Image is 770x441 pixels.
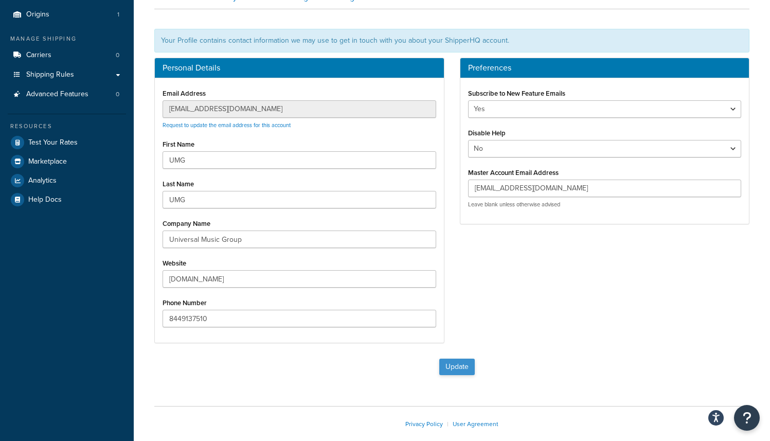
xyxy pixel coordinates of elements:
label: Master Account Email Address [468,169,559,177]
a: User Agreement [453,419,498,429]
label: First Name [163,140,194,148]
a: Origins 1 [8,5,126,24]
span: Help Docs [28,196,62,204]
label: Company Name [163,220,210,227]
a: Shipping Rules [8,65,126,84]
label: Disable Help [468,129,506,137]
span: | [447,419,449,429]
span: Analytics [28,177,57,185]
div: Manage Shipping [8,34,126,43]
a: Carriers 0 [8,46,126,65]
span: Origins [26,10,49,19]
h3: Personal Details [163,63,436,73]
span: Advanced Features [26,90,88,99]
span: Marketplace [28,157,67,166]
div: Your Profile contains contact information we may use to get in touch with you about your ShipperH... [154,29,749,52]
label: Email Address [163,90,206,97]
li: Origins [8,5,126,24]
a: Advanced Features 0 [8,85,126,104]
a: Help Docs [8,190,126,209]
span: 0 [116,90,119,99]
li: Advanced Features [8,85,126,104]
a: Request to update the email address for this account [163,121,291,129]
p: Leave blank unless otherwise advised [468,201,742,208]
button: Update [439,359,475,375]
a: Marketplace [8,152,126,171]
span: Shipping Rules [26,70,74,79]
span: Carriers [26,51,51,60]
label: Last Name [163,180,194,188]
button: Open Resource Center [734,405,760,431]
div: Resources [8,122,126,131]
a: Privacy Policy [405,419,443,429]
a: Test Your Rates [8,133,126,152]
label: Phone Number [163,299,207,307]
span: Test Your Rates [28,138,78,147]
h3: Preferences [468,63,742,73]
span: 0 [116,51,119,60]
li: Carriers [8,46,126,65]
label: Website [163,259,186,267]
a: Analytics [8,171,126,190]
label: Subscribe to New Feature Emails [468,90,565,97]
span: 1 [117,10,119,19]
